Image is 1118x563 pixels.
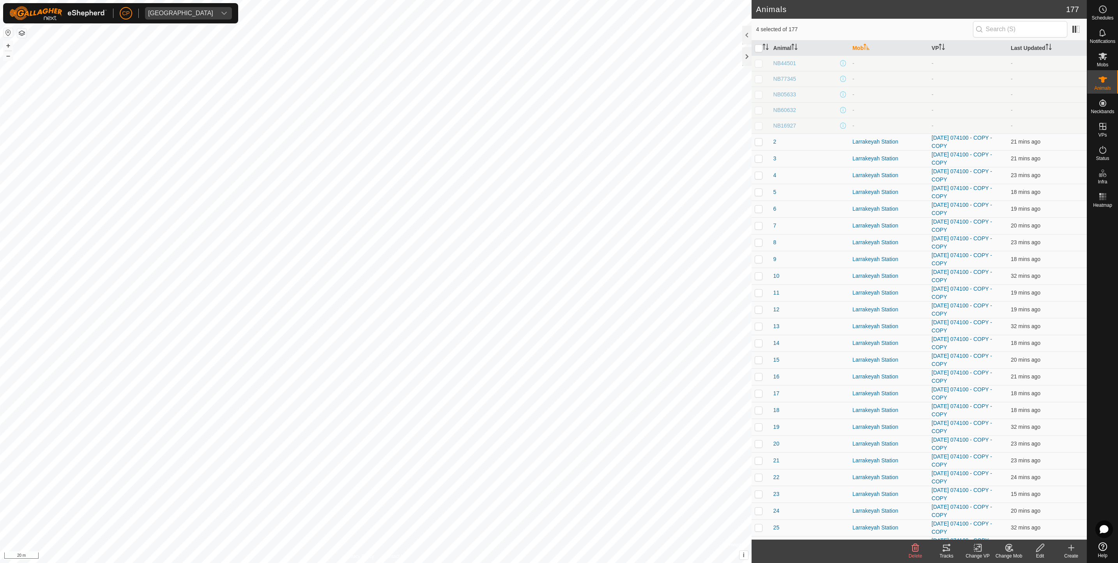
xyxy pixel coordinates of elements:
span: 20 [773,440,780,448]
span: 18 Aug 2025, 9:24 am [1011,256,1040,262]
div: Larrakeyah Station [853,440,925,448]
a: [DATE] 074100 - COPY - COPY [932,504,992,518]
span: 18 [773,406,780,414]
span: 7 [773,222,777,230]
th: VP [929,41,1008,56]
span: 23 [773,490,780,498]
th: Mob [849,41,929,56]
span: 18 Aug 2025, 9:22 am [1011,139,1040,145]
a: [DATE] 074100 - COPY - COPY [932,520,992,535]
a: Help [1087,539,1118,561]
a: [DATE] 074100 - COPY - COPY [932,537,992,552]
span: 18 Aug 2025, 9:22 am [1011,357,1040,363]
div: Larrakeyah Station [853,188,925,196]
div: Larrakeyah Station [853,373,925,381]
div: Larrakeyah Station [853,155,925,163]
a: [DATE] 074100 - COPY - COPY [932,453,992,468]
app-display-virtual-paddock-transition: - [932,107,934,113]
span: 16 [773,373,780,381]
th: Last Updated [1008,41,1087,56]
div: Larrakeyah Station [853,171,925,179]
span: - [1011,91,1013,98]
button: Map Layers [17,28,27,38]
div: Larrakeyah Station [853,289,925,297]
span: NB60632 [773,106,796,114]
span: 18 Aug 2025, 9:22 am [1011,222,1040,229]
span: 25 [773,524,780,532]
a: [DATE] 074100 - COPY - COPY [932,336,992,350]
span: 177 [1066,4,1079,15]
span: 18 Aug 2025, 9:22 am [1011,508,1040,514]
div: Larrakeyah Station [853,272,925,280]
div: - [853,91,925,99]
span: 18 Aug 2025, 9:19 am [1011,239,1040,245]
div: Larrakeyah Station [853,524,925,532]
a: Privacy Policy [345,553,374,560]
span: 18 Aug 2025, 9:11 am [1011,273,1040,279]
app-display-virtual-paddock-transition: - [932,76,934,82]
th: Animal [770,41,849,56]
span: NB77345 [773,75,796,83]
p-sorticon: Activate to sort [762,45,769,51]
span: 17 [773,389,780,398]
div: - [853,106,925,114]
button: + [4,41,13,50]
div: Larrakeyah Station [853,205,925,213]
span: VPs [1098,133,1107,137]
span: 14 [773,339,780,347]
a: [DATE] 074100 - COPY - COPY [932,302,992,317]
p-sorticon: Activate to sort [939,45,945,51]
span: 5 [773,188,777,196]
span: 18 Aug 2025, 9:23 am [1011,289,1040,296]
app-display-virtual-paddock-transition: - [932,91,934,98]
span: 18 Aug 2025, 9:20 am [1011,440,1040,447]
span: 18 Aug 2025, 9:11 am [1011,524,1040,531]
span: 9 [773,255,777,263]
span: i [743,552,744,558]
span: 18 Aug 2025, 9:10 am [1011,323,1040,329]
span: 2 [773,138,777,146]
a: [DATE] 074100 - COPY - COPY [932,252,992,266]
span: 18 Aug 2025, 9:24 am [1011,189,1040,195]
a: [DATE] 074100 - COPY - COPY [932,470,992,485]
div: Larrakeyah Station [853,255,925,263]
div: Larrakeyah Station [853,406,925,414]
button: – [4,51,13,60]
a: [DATE] 074100 - COPY - COPY [932,386,992,401]
div: Larrakeyah Station [853,456,925,465]
span: NB44501 [773,59,796,67]
span: - [1011,123,1013,129]
app-display-virtual-paddock-transition: - [932,123,934,129]
span: 18 Aug 2025, 9:22 am [1011,155,1040,162]
div: Larrakeyah Station [853,138,925,146]
a: [DATE] 074100 - COPY - COPY [932,369,992,384]
span: 18 Aug 2025, 9:21 am [1011,373,1040,380]
div: Larrakeyah Station [853,356,925,364]
span: 18 Aug 2025, 9:24 am [1011,306,1040,313]
button: i [739,551,748,559]
h2: Animals [756,5,1066,14]
a: [DATE] 074100 - COPY - COPY [932,151,992,166]
a: [DATE] 074100 - COPY - COPY [932,403,992,417]
div: Larrakeyah Station [853,507,925,515]
div: Larrakeyah Station [853,322,925,330]
a: [DATE] 074100 - COPY - COPY [932,185,992,199]
a: [DATE] 074100 - COPY - COPY [932,202,992,216]
a: Contact Us [383,553,406,560]
app-display-virtual-paddock-transition: - [932,60,934,66]
span: Delete [909,553,922,559]
a: [DATE] 074100 - COPY - COPY [932,353,992,367]
span: 21 [773,456,780,465]
div: - [853,59,925,67]
div: Create [1056,552,1087,559]
span: 8 [773,238,777,247]
span: CP [122,9,129,18]
span: 6 [773,205,777,213]
span: Status [1096,156,1109,161]
a: [DATE] 074100 - COPY - COPY [932,487,992,501]
input: Search (S) [973,21,1067,37]
span: 22 [773,473,780,481]
div: Larrakeyah Station [853,339,925,347]
span: 18 Aug 2025, 9:10 am [1011,424,1040,430]
a: [DATE] 074100 - COPY - COPY [932,437,992,451]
